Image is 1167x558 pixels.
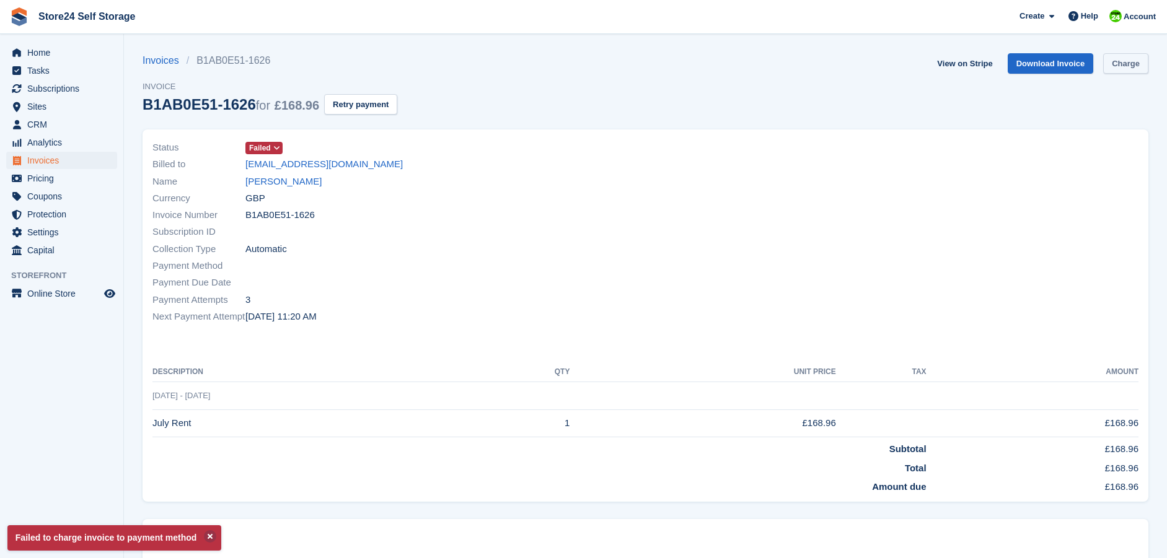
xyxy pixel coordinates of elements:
span: Protection [27,206,102,223]
span: for [256,98,270,112]
span: Payment Due Date [152,276,245,290]
th: Amount [927,362,1138,382]
button: Retry payment [324,94,397,115]
span: Home [27,44,102,61]
time: 2025-08-17 10:20:37 UTC [245,310,317,324]
span: Capital [27,242,102,259]
span: Failed [249,142,271,154]
span: Billed to [152,157,245,172]
span: Name [152,175,245,189]
a: menu [6,170,117,187]
a: Invoices [143,53,187,68]
span: B1AB0E51-1626 [245,208,315,222]
span: 3 [245,293,250,307]
td: £168.96 [927,475,1138,494]
img: stora-icon-8386f47178a22dfd0bd8f6a31ec36ba5ce8667c1dd55bd0f319d3a0aa187defe.svg [10,7,29,26]
th: Tax [836,362,927,382]
span: Coupons [27,188,102,205]
span: Settings [27,224,102,241]
h2: Payments [152,529,1138,544]
td: 1 [473,409,570,437]
a: menu [6,206,117,223]
span: Collection Type [152,242,245,256]
span: Tasks [27,62,102,79]
a: menu [6,116,117,133]
strong: Amount due [872,481,927,492]
span: Currency [152,191,245,206]
span: Payment Method [152,259,245,273]
span: Status [152,141,245,155]
a: menu [6,285,117,302]
td: July Rent [152,409,473,437]
a: Charge [1103,53,1148,74]
td: £168.96 [927,456,1138,476]
span: Storefront [11,269,123,282]
span: Help [1081,10,1098,22]
a: menu [6,44,117,61]
span: Invoices [27,152,102,169]
a: Preview store [102,286,117,301]
a: menu [6,224,117,241]
span: Online Store [27,285,102,302]
td: £168.96 [570,409,835,437]
a: menu [6,152,117,169]
span: Create [1019,10,1044,22]
th: Unit Price [570,362,835,382]
span: Account [1124,11,1156,23]
a: [EMAIL_ADDRESS][DOMAIN_NAME] [245,157,403,172]
strong: Total [905,463,927,473]
a: menu [6,62,117,79]
a: Failed [245,141,283,155]
a: menu [6,134,117,151]
nav: breadcrumbs [143,53,397,68]
a: Download Invoice [1008,53,1094,74]
span: Subscriptions [27,80,102,97]
span: Next Payment Attempt [152,310,245,324]
span: Sites [27,98,102,115]
span: Invoice [143,81,397,93]
span: Pricing [27,170,102,187]
a: menu [6,242,117,259]
a: menu [6,80,117,97]
p: Failed to charge invoice to payment method [7,525,221,551]
th: Description [152,362,473,382]
span: Subscription ID [152,225,245,239]
a: menu [6,98,117,115]
a: [PERSON_NAME] [245,175,322,189]
img: Robert Sears [1109,10,1122,22]
div: B1AB0E51-1626 [143,96,319,113]
span: Invoice Number [152,208,245,222]
strong: Subtotal [889,443,927,454]
span: Payment Attempts [152,293,245,307]
span: [DATE] - [DATE] [152,391,210,400]
span: £168.96 [275,98,319,112]
th: QTY [473,362,570,382]
span: GBP [245,191,265,206]
a: Store24 Self Storage [33,6,141,27]
span: Analytics [27,134,102,151]
td: £168.96 [927,437,1138,456]
a: menu [6,188,117,205]
td: £168.96 [927,409,1138,437]
a: View on Stripe [932,53,997,74]
span: CRM [27,116,102,133]
span: Automatic [245,242,287,256]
